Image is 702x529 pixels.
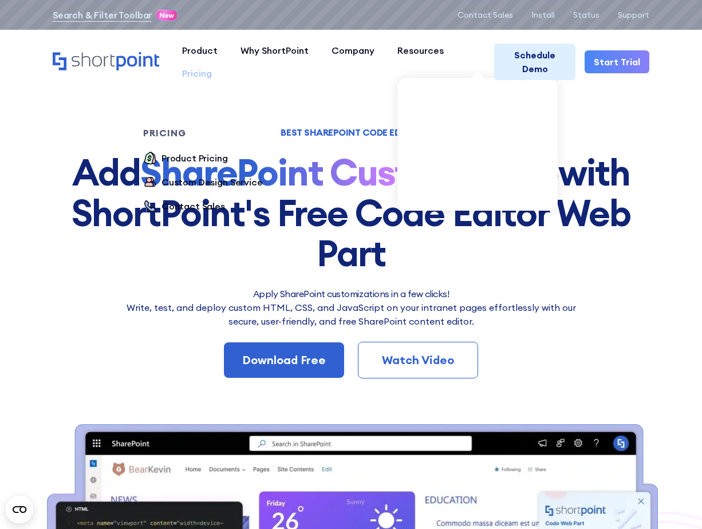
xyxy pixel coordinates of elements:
[171,39,229,62] a: Product
[585,50,649,73] a: Start Trial
[496,396,702,529] iframe: Chat Widget
[161,175,263,189] div: Custom Design Service
[44,152,658,273] h1: Add with ShortPoint's Free Code Editor Web Part
[320,39,386,62] a: Company
[119,301,583,328] p: Write, test, and deploy custom HTML, CSS, and JavaScript on your intranet pages effortlessly wi﻿t...
[458,10,513,19] a: Contact Sales
[140,149,558,195] strong: SharePoint Custom Code
[386,39,455,62] a: Resources
[143,175,263,190] a: Custom Design Service
[573,10,600,19] a: Status
[494,44,575,80] a: Schedule Demo
[119,287,583,301] h2: Apply SharePoint customizations in a few clicks!
[397,44,444,57] div: Resources
[143,128,271,137] div: pricing
[171,62,223,85] a: Pricing
[242,352,326,369] div: Download Free
[332,44,374,57] div: Company
[182,66,212,80] div: Pricing
[143,199,225,214] a: Contact Sales
[182,44,218,57] div: Product
[240,44,309,57] div: Why ShortPoint
[6,496,33,523] button: Open CMP widget
[618,10,649,19] a: Support
[161,151,228,165] div: Product Pricing
[143,151,228,166] a: Product Pricing
[224,342,344,378] a: Download Free
[358,342,478,378] a: Watch Video
[53,52,159,72] a: Home
[44,128,658,136] h1: BEST SHAREPOINT CODE EDITOR
[161,199,225,213] div: Contact Sales
[229,39,320,62] a: Why ShortPoint
[377,352,459,369] div: Watch Video
[53,8,152,22] a: Search & Filter Toolbar
[531,10,555,19] a: Install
